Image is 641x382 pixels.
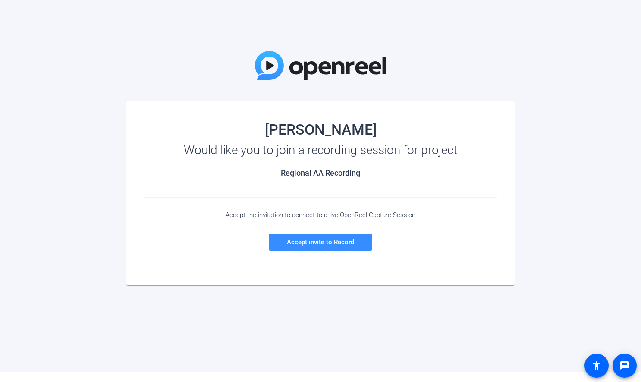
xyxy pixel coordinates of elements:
div: Accept the invitation to connect to a live OpenReel Capture Session [144,211,497,219]
div: Would like you to join a recording session for project [144,143,497,157]
h2: Regional AA Recording [144,168,497,178]
span: Accept invite to Record [287,238,354,246]
mat-icon: message [619,360,630,371]
a: Accept invite to Record [269,234,372,251]
div: [PERSON_NAME] [144,123,497,136]
img: OpenReel Logo [255,51,386,80]
mat-icon: accessibility [591,360,602,371]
